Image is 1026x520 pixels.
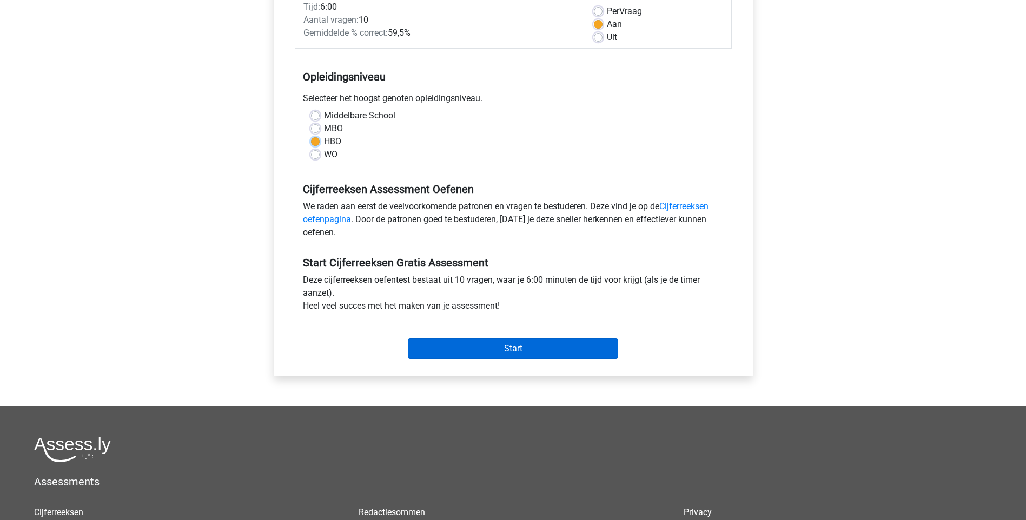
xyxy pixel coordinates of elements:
span: Gemiddelde % correct: [303,28,388,38]
div: 10 [295,14,586,26]
span: Per [607,6,619,16]
h5: Opleidingsniveau [303,66,724,88]
div: Selecteer het hoogst genoten opleidingsniveau. [295,92,732,109]
h5: Assessments [34,475,992,488]
a: Cijferreeksen [34,507,83,517]
a: Redactiesommen [359,507,425,517]
div: 59,5% [295,26,586,39]
label: MBO [324,122,343,135]
div: Deze cijferreeksen oefentest bestaat uit 10 vragen, waar je 6:00 minuten de tijd voor krijgt (als... [295,274,732,317]
label: HBO [324,135,341,148]
label: Vraag [607,5,642,18]
input: Start [408,338,618,359]
h5: Start Cijferreeksen Gratis Assessment [303,256,724,269]
span: Tijd: [303,2,320,12]
img: Assessly logo [34,437,111,462]
div: 6:00 [295,1,586,14]
span: Aantal vragen: [303,15,359,25]
label: WO [324,148,337,161]
div: We raden aan eerst de veelvoorkomende patronen en vragen te bestuderen. Deze vind je op de . Door... [295,200,732,243]
a: Privacy [684,507,712,517]
label: Aan [607,18,622,31]
label: Uit [607,31,617,44]
label: Middelbare School [324,109,395,122]
h5: Cijferreeksen Assessment Oefenen [303,183,724,196]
